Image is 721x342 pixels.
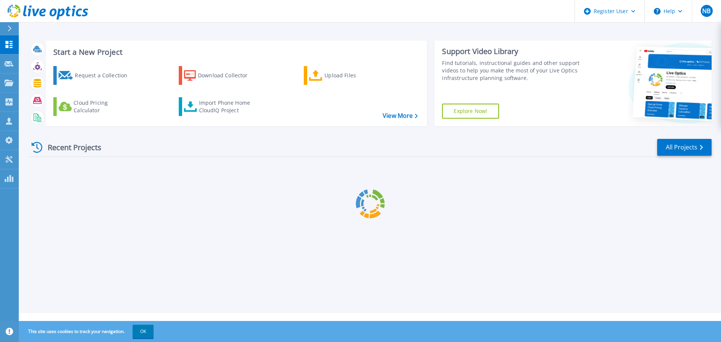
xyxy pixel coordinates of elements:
[383,112,418,119] a: View More
[198,68,258,83] div: Download Collector
[74,99,134,114] div: Cloud Pricing Calculator
[53,97,137,116] a: Cloud Pricing Calculator
[442,104,499,119] a: Explore Now!
[29,138,112,157] div: Recent Projects
[442,59,583,82] div: Find tutorials, instructional guides and other support videos to help you make the most of your L...
[199,99,258,114] div: Import Phone Home CloudIQ Project
[442,47,583,56] div: Support Video Library
[75,68,135,83] div: Request a Collection
[53,66,137,85] a: Request a Collection
[304,66,388,85] a: Upload Files
[133,325,154,338] button: OK
[702,8,710,14] span: NB
[324,68,385,83] div: Upload Files
[657,139,712,156] a: All Projects
[179,66,262,85] a: Download Collector
[21,325,154,338] span: This site uses cookies to track your navigation.
[53,48,418,56] h3: Start a New Project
